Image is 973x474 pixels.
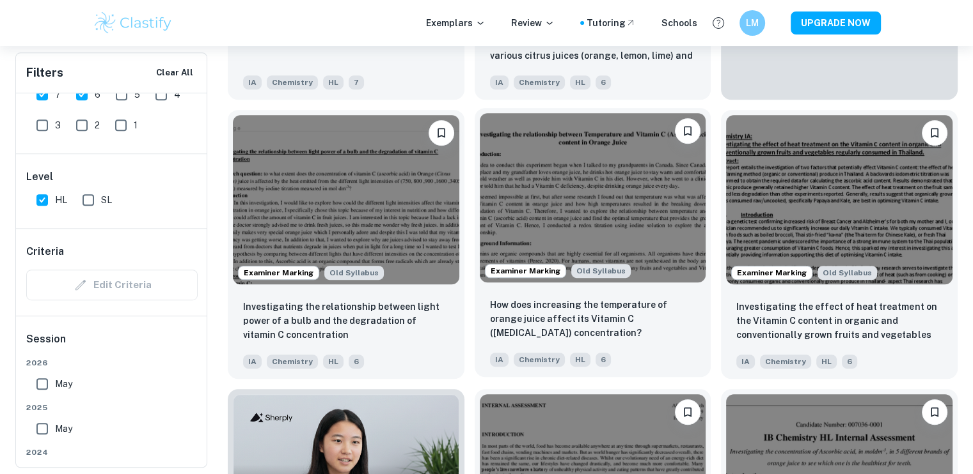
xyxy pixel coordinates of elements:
span: 2026 [26,357,198,369]
span: IA [490,353,509,367]
button: Bookmark [922,399,947,425]
span: Examiner Marking [732,267,812,279]
span: May [55,422,72,436]
div: Criteria filters are unavailable when searching by topic [26,270,198,300]
button: Help and Feedback [708,12,729,34]
div: Starting from the May 2025 session, the Chemistry IA requirements have changed. It's OK to refer ... [571,264,631,278]
span: Old Syllabus [324,266,384,280]
span: HL [570,353,590,367]
span: HL [323,355,344,369]
a: Examiner MarkingStarting from the May 2025 session, the Chemistry IA requirements have changed. I... [475,110,711,379]
h6: Filters [26,64,63,82]
button: Clear All [153,63,196,82]
p: Investigating the effect of heat treatment on the Vitamin C content in organic and conventionally... [736,300,942,343]
button: LM [740,10,765,36]
span: IA [490,75,509,89]
span: Examiner Marking [239,267,319,279]
img: Chemistry IA example thumbnail: How does increasing the temperature of o [480,113,706,282]
p: Investigating the relationship between light power of a bulb and the degradation of vitamin C con... [243,300,449,342]
span: Old Syllabus [571,264,631,278]
span: HL [816,355,837,369]
span: Chemistry [514,353,565,367]
a: Examiner MarkingStarting from the May 2025 session, the Chemistry IA requirements have changed. I... [228,110,464,379]
span: IA [243,75,262,89]
h6: LM [745,16,759,30]
h6: Criteria [26,244,64,259]
span: 4 [174,88,180,102]
button: Bookmark [675,399,700,425]
span: 6 [95,88,100,102]
span: Old Syllabus [818,266,877,280]
span: HL [323,75,344,89]
span: HL [570,75,590,89]
span: Examiner Marking [486,265,566,277]
img: Chemistry IA example thumbnail: Investigating the relationship between l [233,115,459,284]
span: HL [55,193,67,207]
p: Review [511,16,555,30]
span: 2025 [26,402,198,413]
span: Chemistry [267,355,318,369]
span: Chemistry [514,75,565,89]
a: Schools [661,16,697,30]
span: 7 [349,75,364,89]
span: 6 [596,353,611,367]
span: 2 [95,118,100,132]
span: May [55,377,72,391]
a: Tutoring [587,16,636,30]
span: 7 [55,88,61,102]
span: IA [736,355,755,369]
span: Chemistry [267,75,318,89]
div: Starting from the May 2025 session, the Chemistry IA requirements have changed. It's OK to refer ... [818,266,877,280]
span: 2024 [26,447,198,458]
img: Clastify logo [93,10,174,36]
p: Exemplars [426,16,486,30]
span: Chemistry [760,355,811,369]
span: 6 [842,355,857,369]
span: 5 [134,88,140,102]
h6: Session [26,332,198,357]
span: 1 [134,118,138,132]
button: UPGRADE NOW [791,11,881,34]
span: 3 [55,118,61,132]
button: Bookmark [429,120,454,146]
a: Examiner MarkingStarting from the May 2025 session, the Chemistry IA requirements have changed. I... [721,110,958,379]
span: 6 [596,75,611,89]
span: IA [243,355,262,369]
button: Bookmark [922,120,947,146]
span: SL [101,193,112,207]
p: How does increasing the temperature of orange juice affect its Vitamin C (ascorbic acid) concentr... [490,298,696,340]
img: Chemistry IA example thumbnail: Investigating the effect of heat treatme [726,115,953,284]
div: Starting from the May 2025 session, the Chemistry IA requirements have changed. It's OK to refer ... [324,266,384,280]
button: Bookmark [675,118,700,144]
span: 6 [349,355,364,369]
h6: Level [26,169,198,185]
